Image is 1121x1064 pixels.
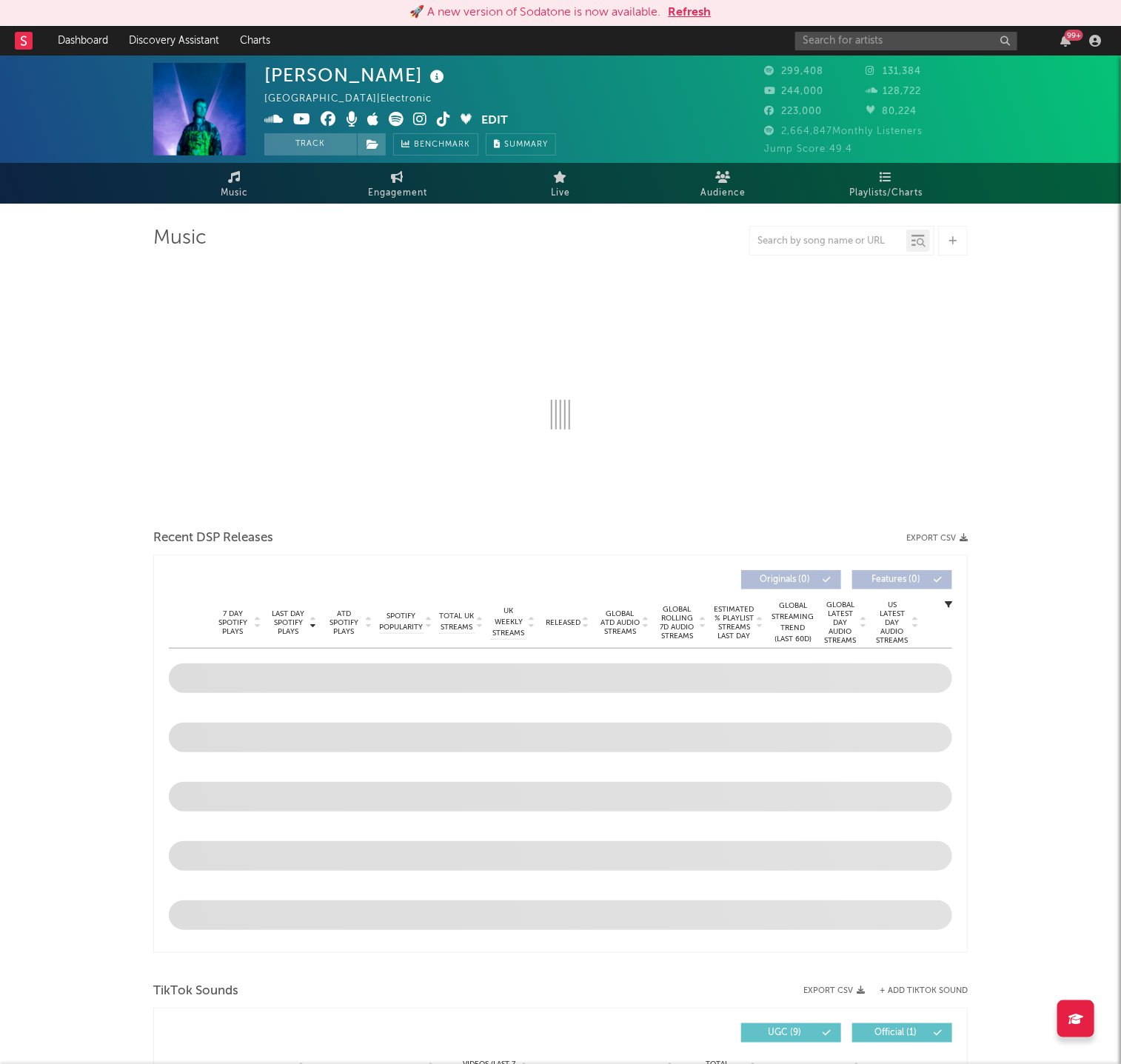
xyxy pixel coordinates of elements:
button: Track [264,133,357,155]
button: Edit [481,112,508,130]
span: Spotify Popularity [380,611,424,633]
a: Discovery Assistant [118,26,230,56]
span: UK Weekly Streams [491,606,526,639]
button: + Add TikTok Sound [865,987,968,995]
span: Released [546,618,580,627]
span: Playlists/Charts [850,184,923,202]
button: Features(0) [852,570,952,589]
a: Benchmark [393,133,478,155]
input: Search for artists [795,32,1017,50]
span: 299,408 [764,67,823,76]
span: 128,722 [866,87,922,96]
button: Originals(0) [741,570,841,589]
button: Summary [486,133,556,155]
div: Global Streaming Trend (Last 60D) [771,600,815,645]
span: 131,384 [866,67,922,76]
a: Audience [642,163,805,204]
a: Charts [230,26,281,56]
span: Jump Score: 49.4 [764,144,852,154]
button: Official(1) [852,1023,952,1043]
a: Live [479,163,642,204]
span: UGC ( 9 ) [751,1028,819,1037]
span: 223,000 [764,107,822,116]
div: 🚀 A new version of Sodatone is now available. [410,4,661,21]
span: Global Latest Day Audio Streams [823,600,858,645]
span: 2,664,847 Monthly Listeners [764,127,923,136]
span: TikTok Sounds [153,983,238,1000]
span: Total UK Streams [439,611,475,633]
span: Global Rolling 7D Audio Streams [657,605,697,640]
span: Summary [504,141,548,149]
a: Dashboard [47,26,118,56]
a: Engagement [316,163,479,204]
span: 80,224 [866,107,917,116]
span: Official ( 1 ) [862,1028,930,1037]
span: Originals ( 0 ) [751,575,819,584]
span: Estimated % Playlist Streams Last Day [714,605,754,640]
span: Music [221,184,249,202]
span: ATD Spotify Plays [324,609,364,636]
span: Live [551,184,570,202]
span: Audience [701,184,746,202]
button: 99+ [1060,35,1071,47]
span: 244,000 [764,87,823,96]
span: US Latest Day Audio Streams [874,600,910,645]
span: Last Day Spotify Plays [269,609,308,636]
button: Export CSV [803,986,865,995]
span: Features ( 0 ) [862,575,930,584]
input: Search by song name or URL [750,235,906,247]
button: + Add TikTok Sound [880,987,968,995]
button: UGC(9) [741,1023,841,1043]
button: Export CSV [906,534,968,543]
span: Global ATD Audio Streams [600,609,640,636]
span: Benchmark [414,136,470,154]
span: 7 Day Spotify Plays [213,609,252,636]
div: 99 + [1065,30,1083,41]
button: Refresh [669,4,712,21]
div: [PERSON_NAME] [264,63,448,87]
span: Recent DSP Releases [153,529,273,547]
span: Engagement [368,184,427,202]
a: Music [153,163,316,204]
a: Playlists/Charts [805,163,968,204]
div: [GEOGRAPHIC_DATA] | Electronic [264,90,449,108]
